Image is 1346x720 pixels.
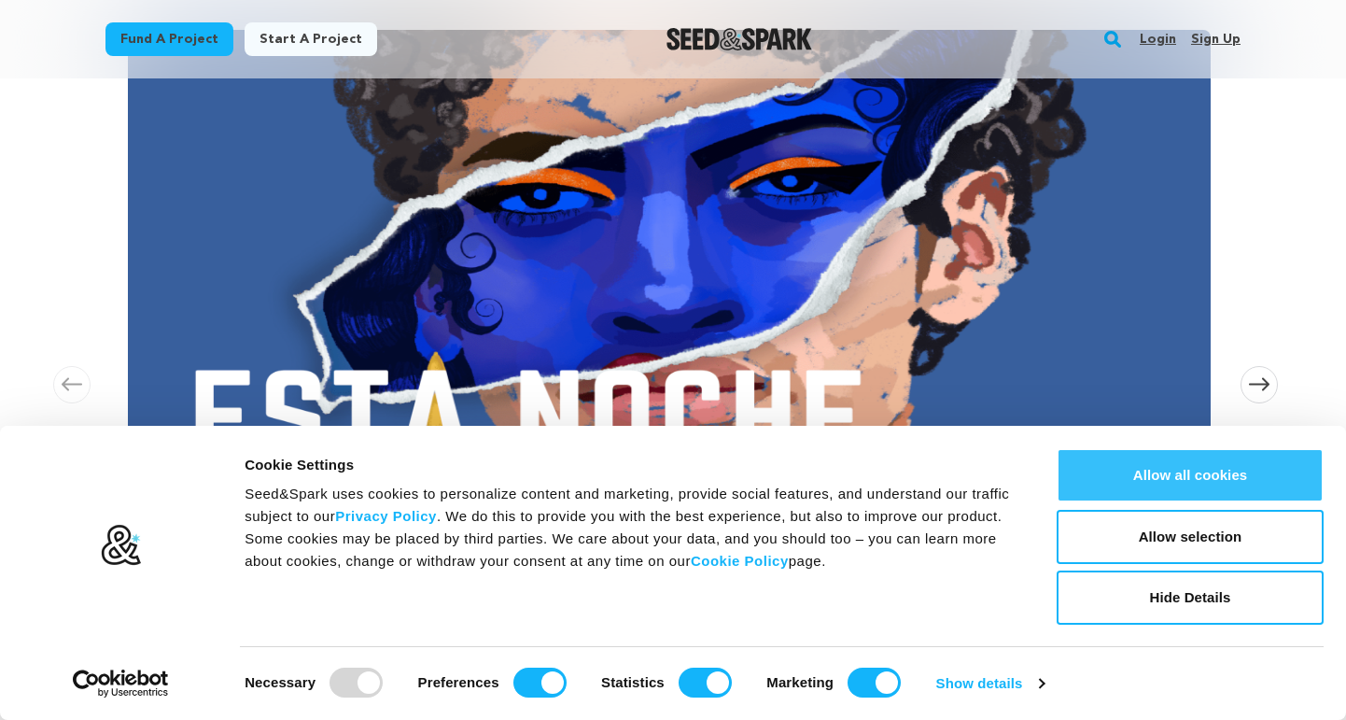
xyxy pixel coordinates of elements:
[1057,571,1324,625] button: Hide Details
[245,483,1015,572] div: Seed&Spark uses cookies to personalize content and marketing, provide social features, and unders...
[245,22,377,56] a: Start a project
[128,30,1211,534] img: ESTA NOCHE image
[1057,448,1324,502] button: Allow all cookies
[245,454,1015,476] div: Cookie Settings
[335,508,437,524] a: Privacy Policy
[601,674,665,690] strong: Statistics
[691,553,789,569] a: Cookie Policy
[39,670,203,698] a: Usercentrics Cookiebot - opens in a new window
[936,670,1045,698] a: Show details
[666,28,813,50] img: Seed&Spark Logo Dark Mode
[418,674,499,690] strong: Preferences
[666,28,813,50] a: Seed&Spark Homepage
[244,660,245,661] legend: Consent Selection
[1057,510,1324,564] button: Allow selection
[766,674,834,690] strong: Marketing
[245,674,315,690] strong: Necessary
[1191,24,1241,54] a: Sign up
[1140,24,1176,54] a: Login
[105,22,233,56] a: Fund a project
[100,524,142,567] img: logo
